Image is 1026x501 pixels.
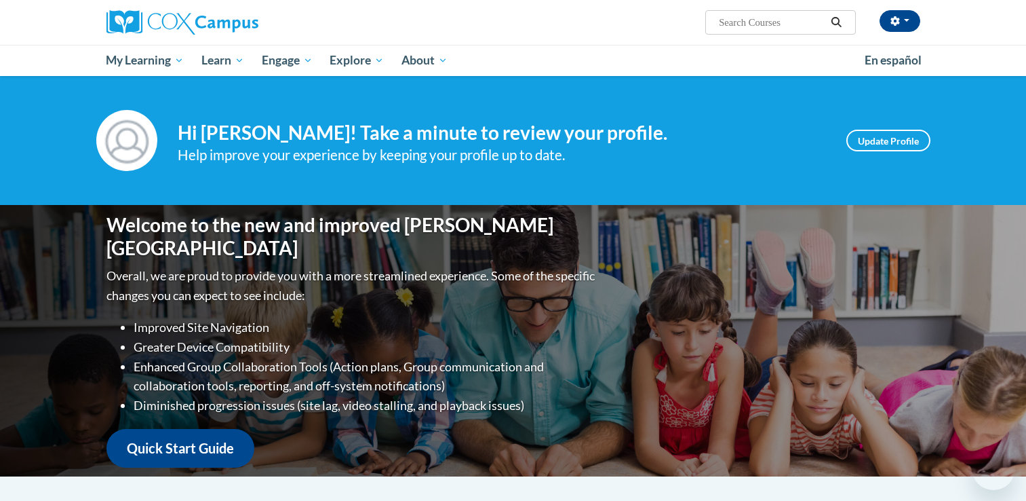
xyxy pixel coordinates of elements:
a: Update Profile [846,130,930,151]
span: Explore [330,52,384,69]
button: Search [826,14,846,31]
input: Search Courses [717,14,826,31]
a: Learn [193,45,253,76]
div: Help improve your experience by keeping your profile up to date. [178,144,826,166]
li: Enhanced Group Collaboration Tools (Action plans, Group communication and collaboration tools, re... [134,357,598,396]
a: Explore [321,45,393,76]
a: Engage [253,45,321,76]
a: Cox Campus [106,10,364,35]
span: Engage [262,52,313,69]
span: Learn [201,52,244,69]
span: En español [865,53,922,67]
li: Improved Site Navigation [134,318,598,337]
span: My Learning [106,52,184,69]
button: Account Settings [880,10,920,32]
img: Profile Image [96,110,157,171]
a: My Learning [98,45,193,76]
p: Overall, we are proud to provide you with a more streamlined experience. Some of the specific cha... [106,266,598,305]
span: About [401,52,448,69]
a: About [393,45,456,76]
a: Quick Start Guide [106,429,254,468]
iframe: Button to launch messaging window [972,447,1015,490]
img: Cox Campus [106,10,258,35]
h1: Welcome to the new and improved [PERSON_NAME][GEOGRAPHIC_DATA] [106,214,598,259]
a: En español [856,46,930,75]
li: Diminished progression issues (site lag, video stalling, and playback issues) [134,396,598,415]
h4: Hi [PERSON_NAME]! Take a minute to review your profile. [178,122,826,145]
li: Greater Device Compatibility [134,337,598,357]
div: Main menu [86,45,941,76]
